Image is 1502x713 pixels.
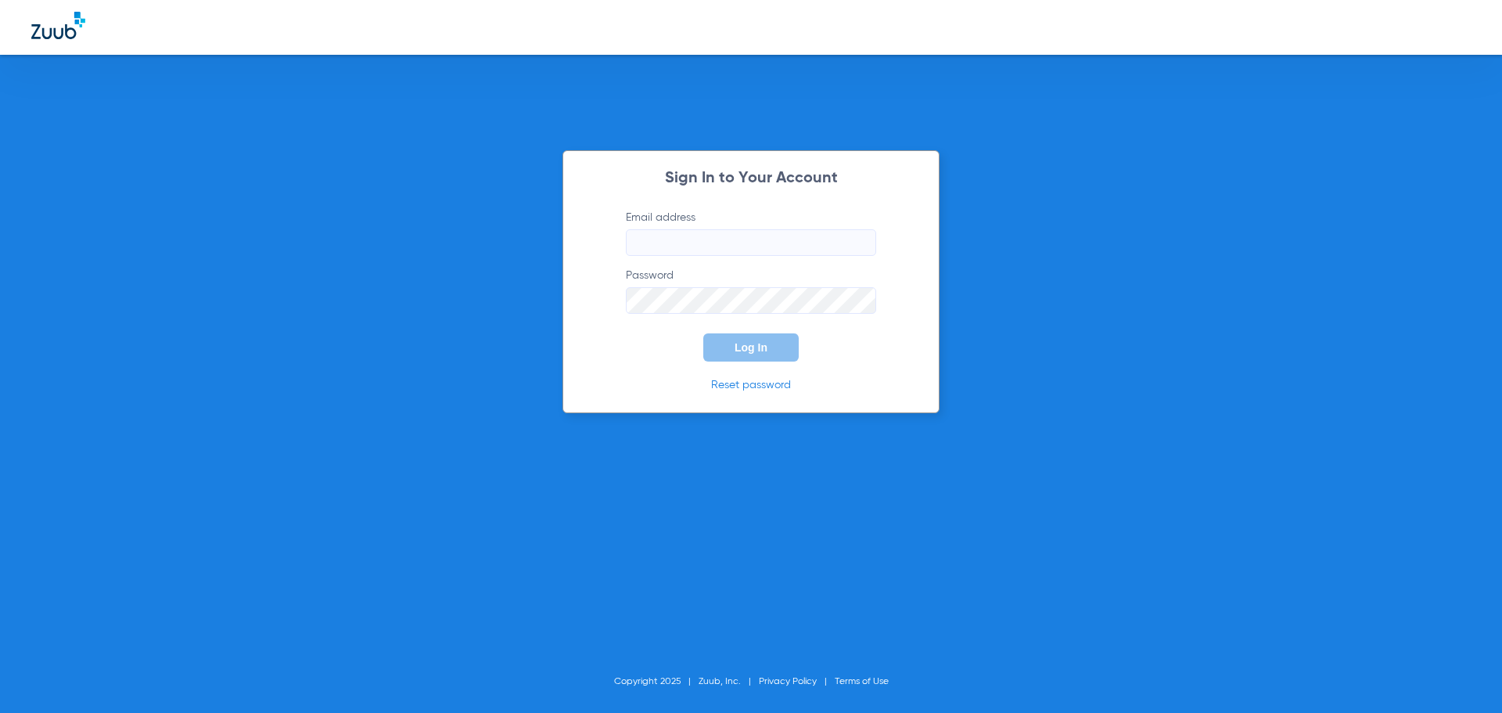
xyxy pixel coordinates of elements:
label: Password [626,268,876,314]
span: Log In [735,341,767,354]
img: Zuub Logo [31,12,85,39]
a: Reset password [711,380,791,391]
input: Email address [626,229,876,256]
a: Privacy Policy [759,677,817,686]
a: Terms of Use [835,677,889,686]
h2: Sign In to Your Account [602,171,900,186]
li: Copyright 2025 [614,674,699,690]
input: Password [626,287,876,314]
li: Zuub, Inc. [699,674,759,690]
button: Log In [703,333,799,362]
label: Email address [626,210,876,256]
